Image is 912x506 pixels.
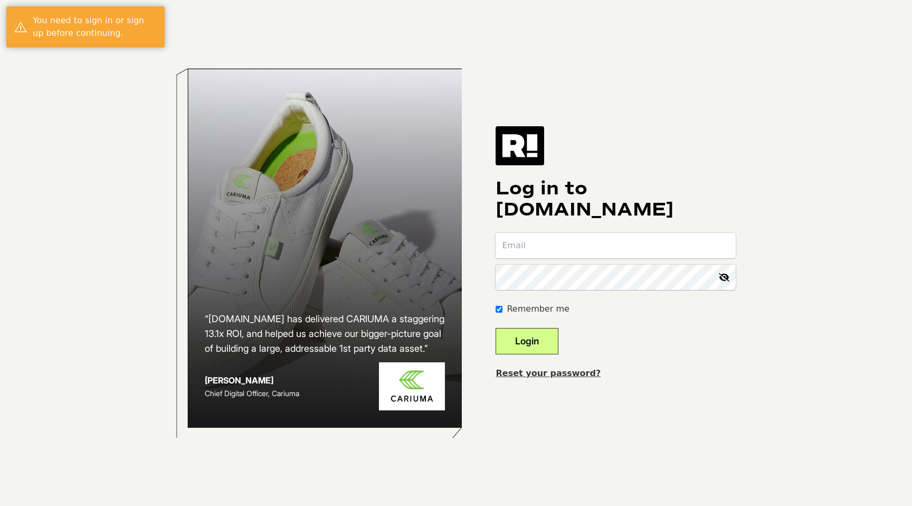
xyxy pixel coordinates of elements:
img: Cariuma [379,362,445,410]
span: Chief Digital Officer, Cariuma [205,389,299,398]
h1: Log in to [DOMAIN_NAME] [496,178,736,220]
div: You need to sign in or sign up before continuing. [33,14,157,40]
a: Reset your password? [496,368,601,378]
input: Email [496,233,736,258]
label: Remember me [507,303,569,315]
button: Login [496,328,558,354]
img: Retention.com [496,126,544,165]
h2: “[DOMAIN_NAME] has delivered CARIUMA a staggering 13.1x ROI, and helped us achieve our bigger-pic... [205,312,445,356]
strong: [PERSON_NAME] [205,375,273,386]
